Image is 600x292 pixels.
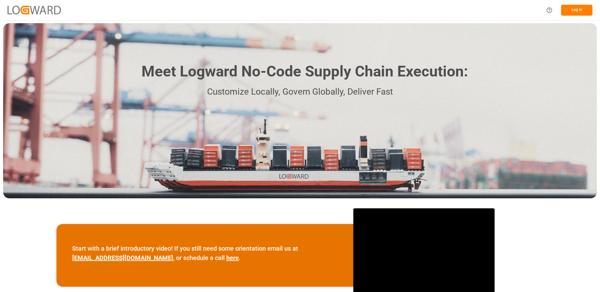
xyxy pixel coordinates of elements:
p: Customize Locally, Govern Globally, Deliver Fast [132,85,468,99]
p: Start with a brief introductory video! If you still need some orientation email us at , or schedu... [72,244,338,263]
h1: Meet Logward No-Code Supply Chain Execution: [142,60,468,83]
button: Log In [561,5,592,16]
img: Logward_new_orange.png [8,6,61,14]
button: Help Center [542,3,556,17]
a: [EMAIL_ADDRESS][DOMAIN_NAME] [72,254,173,262]
a: here [226,254,239,262]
